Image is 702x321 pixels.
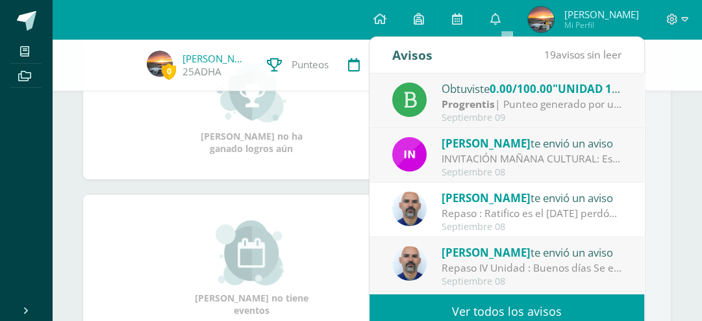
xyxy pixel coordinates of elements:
span: 0.00/100.00 [490,81,553,96]
div: [PERSON_NAME] no ha ganado logros aún [186,58,316,155]
div: Repaso IV Unidad : Buenos días Se envía el repaso de los temas para el examen de la IV Unidad y d... [442,261,622,276]
a: Punteos [257,39,338,91]
strong: Progrentis [442,97,495,111]
span: [PERSON_NAME] [442,136,531,151]
img: event_small.png [216,220,286,285]
img: 6c77bfb60e24c5139884c995992a9c66.png [528,6,554,32]
div: Septiembre 08 [442,222,622,233]
img: 25a107f0461d339fca55307c663570d2.png [392,246,427,281]
img: 25a107f0461d339fca55307c663570d2.png [392,192,427,226]
img: 6c77bfb60e24c5139884c995992a9c66.png [147,51,173,77]
span: [PERSON_NAME] [442,245,531,260]
div: INVITACIÓN MAÑANA CULTURAL: Estimado Padre de familia, Adjuntamos información de la mañana cultural [442,151,622,166]
a: 25ADHA [182,65,221,79]
div: Repaso : Ratifico es el 3 de octubre perdón por el inconveniente con la fecha feliz día [442,206,622,221]
img: 49dcc5f07bc63dd4e845f3f2a9293567.png [392,137,427,172]
div: te envió un aviso [442,244,622,261]
div: Septiembre 09 [442,112,622,123]
a: [PERSON_NAME] [182,52,247,65]
div: Avisos [392,37,432,73]
span: Punteos [292,58,329,71]
a: Actividades [338,39,432,91]
span: 19 [544,47,556,62]
div: Obtuviste en [442,80,622,97]
span: Mi Perfil [564,19,638,31]
span: [PERSON_NAME] [564,8,638,21]
span: 0 [162,63,176,79]
div: [PERSON_NAME] no tiene eventos [186,220,316,316]
span: [PERSON_NAME] [442,190,531,205]
span: "UNIDAD 18" [553,81,623,96]
div: te envió un aviso [442,189,622,206]
div: | Punteo generado por unidad individual [442,97,622,112]
span: avisos sin leer [544,47,621,62]
div: te envió un aviso [442,135,622,151]
div: Septiembre 08 [442,276,622,287]
div: Septiembre 08 [442,167,622,178]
